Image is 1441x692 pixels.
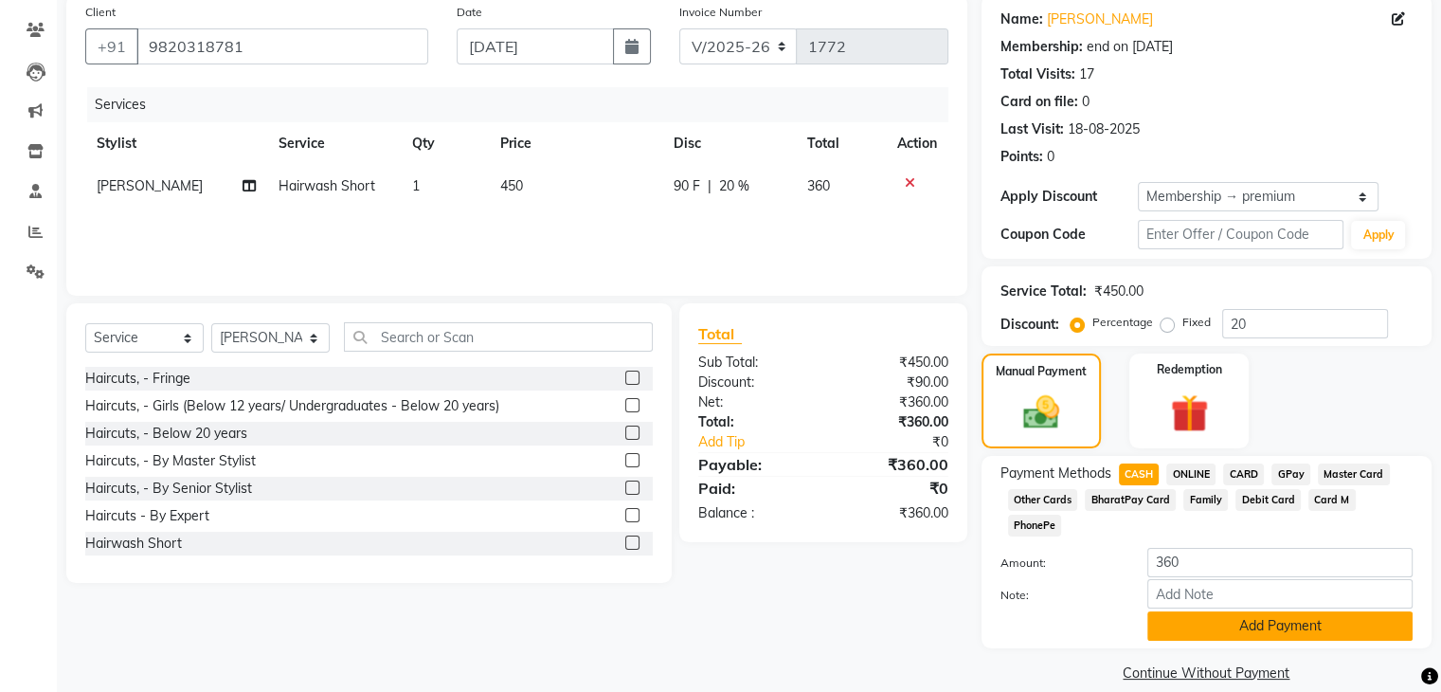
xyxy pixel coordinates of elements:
span: Total [698,324,742,344]
th: Service [267,122,401,165]
span: ONLINE [1166,464,1216,485]
div: Discount: [1000,315,1059,335]
span: | [708,176,711,196]
div: 0 [1047,147,1054,167]
th: Price [489,122,661,165]
div: Net: [684,392,823,412]
img: _cash.svg [1012,392,1071,433]
div: Payable: [684,453,823,476]
div: Haircuts, - Girls (Below 12 years/ Undergraduates - Below 20 years) [85,396,499,416]
div: Balance : [684,503,823,523]
div: Apply Discount [1000,187,1138,207]
div: Haircuts - By Expert [85,506,209,526]
a: [PERSON_NAME] [1047,9,1153,29]
span: Family [1183,489,1228,511]
div: Total Visits: [1000,64,1075,84]
div: 0 [1082,92,1090,112]
label: Client [85,4,116,21]
span: 360 [807,177,830,194]
div: Haircuts, - By Senior Stylist [85,479,252,499]
span: Master Card [1318,464,1390,485]
div: 17 [1079,64,1094,84]
div: Haircuts, - By Master Stylist [85,451,256,471]
th: Stylist [85,122,267,165]
div: end on [DATE] [1087,37,1173,57]
label: Amount: [986,555,1133,572]
span: BharatPay Card [1085,489,1176,511]
div: Total: [684,412,823,432]
div: ₹0 [823,477,963,500]
label: Note: [986,587,1133,604]
label: Fixed [1182,314,1211,331]
div: Last Visit: [1000,119,1064,139]
input: Amount [1147,548,1413,577]
span: Hairwash Short [279,177,375,194]
label: Manual Payment [996,363,1087,380]
div: ₹450.00 [1094,282,1144,301]
div: Points: [1000,147,1043,167]
div: Haircuts, - Below 20 years [85,424,247,444]
span: Other Cards [1008,489,1078,511]
span: GPay [1271,464,1310,485]
span: Payment Methods [1000,464,1111,483]
div: ₹360.00 [823,503,963,523]
div: Membership: [1000,37,1083,57]
div: ₹450.00 [823,353,963,373]
div: ₹360.00 [823,453,963,476]
div: Haircuts, - Fringe [85,369,190,389]
span: [PERSON_NAME] [97,177,203,194]
span: Debit Card [1235,489,1301,511]
button: Add Payment [1147,611,1413,641]
span: PhonePe [1008,515,1062,537]
div: Discount: [684,373,823,392]
div: Hairwash Short [85,534,182,554]
input: Search or Scan [344,322,653,352]
div: Services [87,87,963,122]
a: Continue Without Payment [985,664,1428,683]
span: CASH [1119,464,1160,485]
label: Date [457,4,482,21]
label: Percentage [1092,314,1153,331]
div: Coupon Code [1000,225,1138,245]
img: _gift.svg [1159,390,1220,437]
button: +91 [85,28,138,64]
th: Action [886,122,948,165]
div: ₹360.00 [823,412,963,432]
span: 1 [412,177,420,194]
a: Add Tip [684,432,846,452]
th: Disc [662,122,796,165]
div: 18-08-2025 [1068,119,1140,139]
div: Service Total: [1000,282,1087,301]
div: Card on file: [1000,92,1078,112]
div: Name: [1000,9,1043,29]
span: Card M [1308,489,1356,511]
th: Total [796,122,886,165]
input: Add Note [1147,579,1413,609]
input: Search by Name/Mobile/Email/Code [136,28,428,64]
span: 90 F [674,176,700,196]
label: Redemption [1157,361,1222,378]
span: 20 % [719,176,749,196]
div: ₹90.00 [823,373,963,392]
div: Paid: [684,477,823,500]
button: Apply [1351,221,1405,249]
div: ₹360.00 [823,392,963,412]
div: Sub Total: [684,353,823,373]
span: 450 [500,177,523,194]
input: Enter Offer / Coupon Code [1138,220,1344,249]
span: CARD [1223,464,1264,485]
th: Qty [401,122,490,165]
div: ₹0 [846,432,962,452]
label: Invoice Number [679,4,762,21]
